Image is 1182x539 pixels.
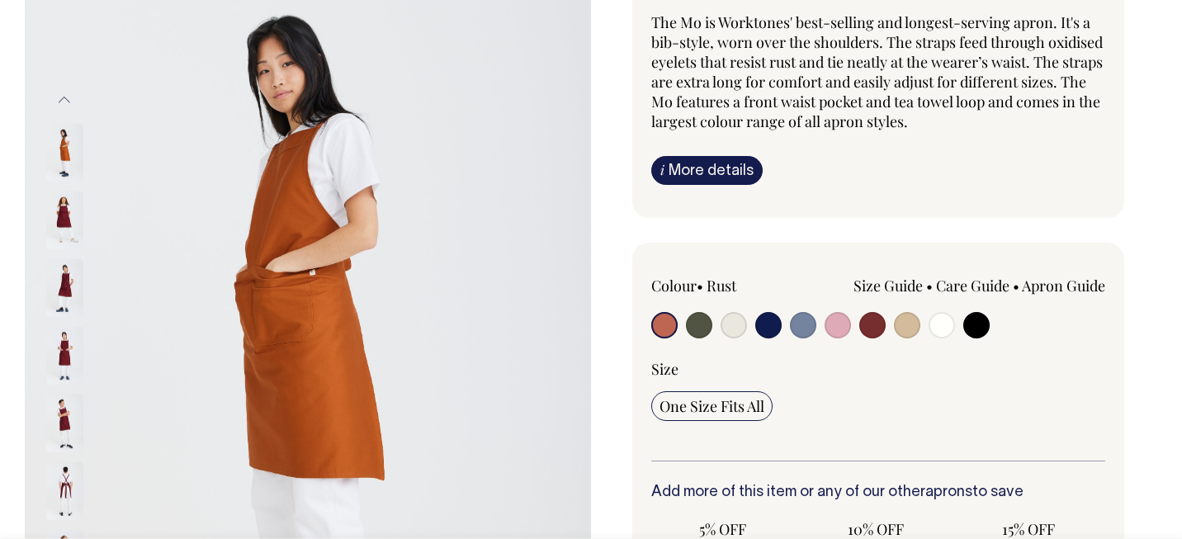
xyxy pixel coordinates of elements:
[651,485,1105,501] h6: Add more of this item or any of our other to save
[925,485,972,499] a: aprons
[1013,276,1019,296] span: •
[926,276,933,296] span: •
[46,394,83,452] img: burgundy
[651,276,833,296] div: Colour
[651,391,773,421] input: One Size Fits All
[660,161,664,178] span: i
[812,519,939,539] span: 10% OFF
[1022,276,1105,296] a: Apron Guide
[660,396,764,416] span: One Size Fits All
[46,258,83,316] img: burgundy
[651,359,1105,379] div: Size
[651,156,763,185] a: iMore details
[46,123,83,181] img: rust
[936,276,1009,296] a: Care Guide
[46,191,83,248] img: burgundy
[853,276,923,296] a: Size Guide
[46,326,83,384] img: burgundy
[660,519,786,539] span: 5% OFF
[46,461,83,519] img: burgundy
[707,276,736,296] label: Rust
[52,82,77,119] button: Previous
[697,276,703,296] span: •
[651,12,1103,131] span: The Mo is Worktones' best-selling and longest-serving apron. It's a bib-style, worn over the shou...
[966,519,1092,539] span: 15% OFF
